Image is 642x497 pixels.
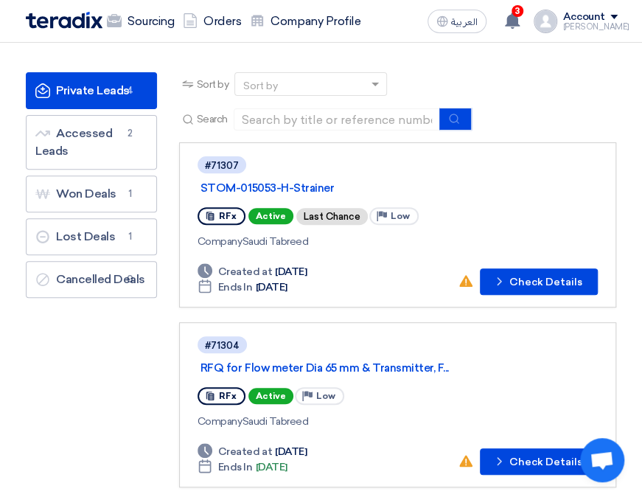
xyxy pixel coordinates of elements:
[563,23,629,31] div: [PERSON_NAME]
[234,108,440,131] input: Search by title or reference number
[26,261,157,298] a: Cancelled Deals0
[121,272,139,287] span: 0
[451,17,478,27] span: العربية
[480,448,598,475] button: Check Details
[26,72,157,109] a: Private Leads4
[296,208,368,225] div: Last Chance
[198,414,598,429] div: Saudi Tabreed
[198,415,243,428] span: Company
[121,126,139,141] span: 2
[245,5,365,38] a: Company Profile
[121,83,139,98] span: 4
[197,111,228,127] span: Search
[198,459,287,475] div: [DATE]
[102,5,178,38] a: Sourcing
[219,391,237,401] span: RFx
[26,218,157,255] a: Lost Deals1
[512,5,523,17] span: 3
[428,10,486,33] button: العربية
[26,175,157,212] a: Won Deals1
[198,264,307,279] div: [DATE]
[198,279,287,295] div: [DATE]
[198,444,307,459] div: [DATE]
[218,264,272,279] span: Created at
[248,388,293,404] span: Active
[198,235,243,248] span: Company
[197,77,229,92] span: Sort by
[480,268,598,295] button: Check Details
[178,5,245,38] a: Orders
[26,115,157,170] a: Accessed Leads2
[534,10,557,33] img: profile_test.png
[391,211,410,221] span: Low
[316,391,335,401] span: Low
[121,229,139,244] span: 1
[205,161,239,170] div: #71307
[218,279,253,295] span: Ends In
[563,11,605,24] div: Account
[198,234,598,249] div: Saudi Tabreed
[200,361,569,375] a: RFQ for Flow meter Dia 65 mm & Transmitter, F...
[205,341,240,350] div: #71304
[243,78,277,94] div: Sort by
[200,181,569,195] a: STOM-015053-H-Strainer
[218,444,272,459] span: Created at
[218,459,253,475] span: Ends In
[580,438,624,482] div: Open chat
[219,211,237,221] span: RFx
[121,187,139,201] span: 1
[26,12,102,29] img: Teradix logo
[248,208,293,224] span: Active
